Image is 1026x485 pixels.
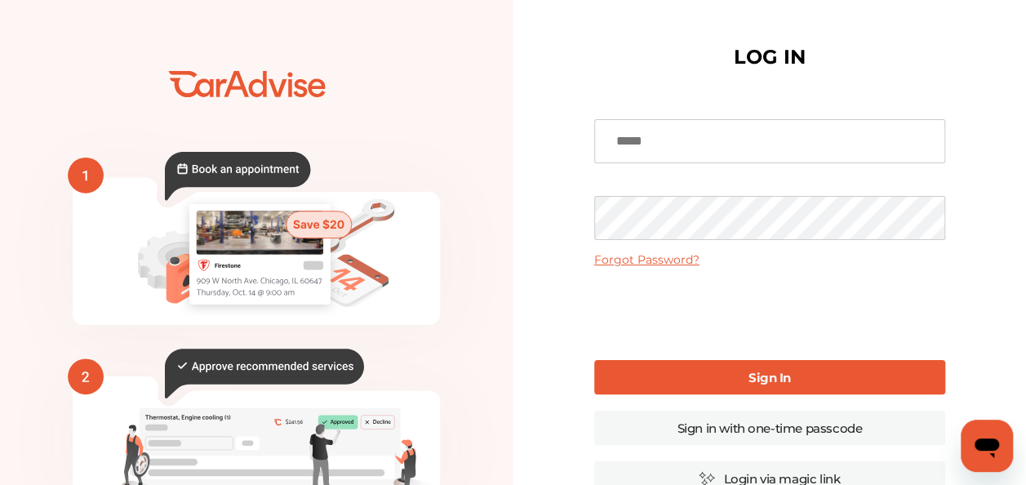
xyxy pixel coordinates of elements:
[961,420,1013,472] iframe: Button to launch messaging window
[594,411,945,445] a: Sign in with one-time passcode
[748,370,791,385] b: Sign In
[646,280,894,344] iframe: reCAPTCHA
[594,360,945,394] a: Sign In
[594,252,700,267] a: Forgot Password?
[734,49,806,65] h1: LOG IN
